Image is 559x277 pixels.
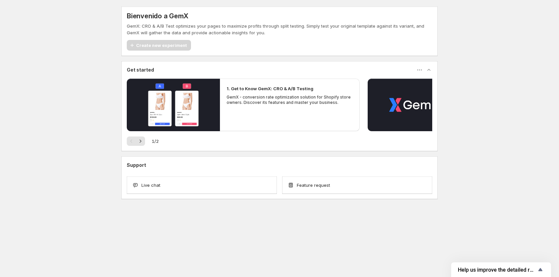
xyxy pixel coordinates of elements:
h5: Bienvenido a GemX [127,12,188,20]
p: GemX: CRO & A/B Test optimizes your pages to maximize profits through split testing. Simply test ... [127,23,432,36]
button: Reproducir el video [368,79,461,131]
span: Feature request [297,182,330,188]
span: Live chat [141,182,160,188]
nav: Paginación [127,137,145,146]
span: 1 / 2 [152,138,159,144]
span: Help us improve the detailed report for A/B campaigns [458,267,536,273]
button: Siguiente [136,137,145,146]
h3: Support [127,162,146,168]
p: GemX - conversion rate optimization solution for Shopify store owners. Discover its features and ... [227,95,353,105]
h2: 1. Get to Know GemX: CRO & A/B Testing [227,85,313,92]
button: Show survey - Help us improve the detailed report for A/B campaigns [458,266,544,274]
h3: Get started [127,67,154,73]
button: Reproducir el video [127,79,220,131]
